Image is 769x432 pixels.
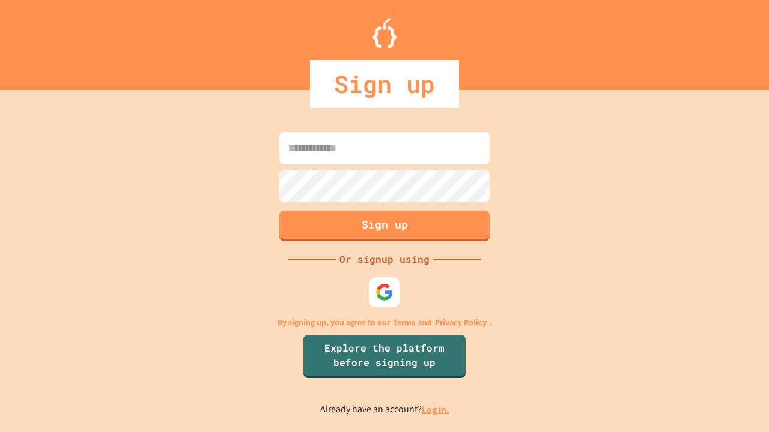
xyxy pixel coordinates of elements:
[336,252,433,266] div: Or signup using
[303,335,466,378] a: Explore the platform before signing up
[279,211,490,241] button: Sign up
[422,403,449,416] a: Log in.
[393,316,415,329] a: Terms
[372,18,397,48] img: Logo.svg
[375,283,394,301] img: google-icon.svg
[310,60,459,108] div: Sign up
[278,316,492,329] p: By signing up, you agree to our and .
[320,402,449,417] p: Already have an account?
[435,316,487,329] a: Privacy Policy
